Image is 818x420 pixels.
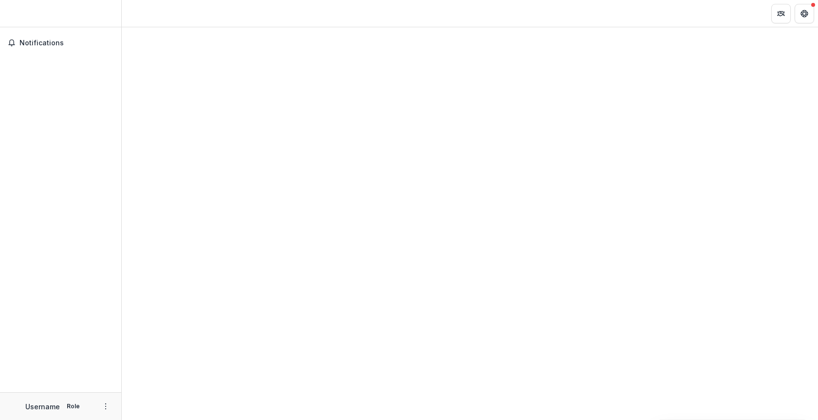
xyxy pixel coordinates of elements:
span: Notifications [19,39,113,47]
p: Role [64,402,83,411]
button: Partners [771,4,791,23]
button: Get Help [795,4,814,23]
p: Username [25,401,60,412]
button: Notifications [4,35,117,51]
button: More [100,401,112,412]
